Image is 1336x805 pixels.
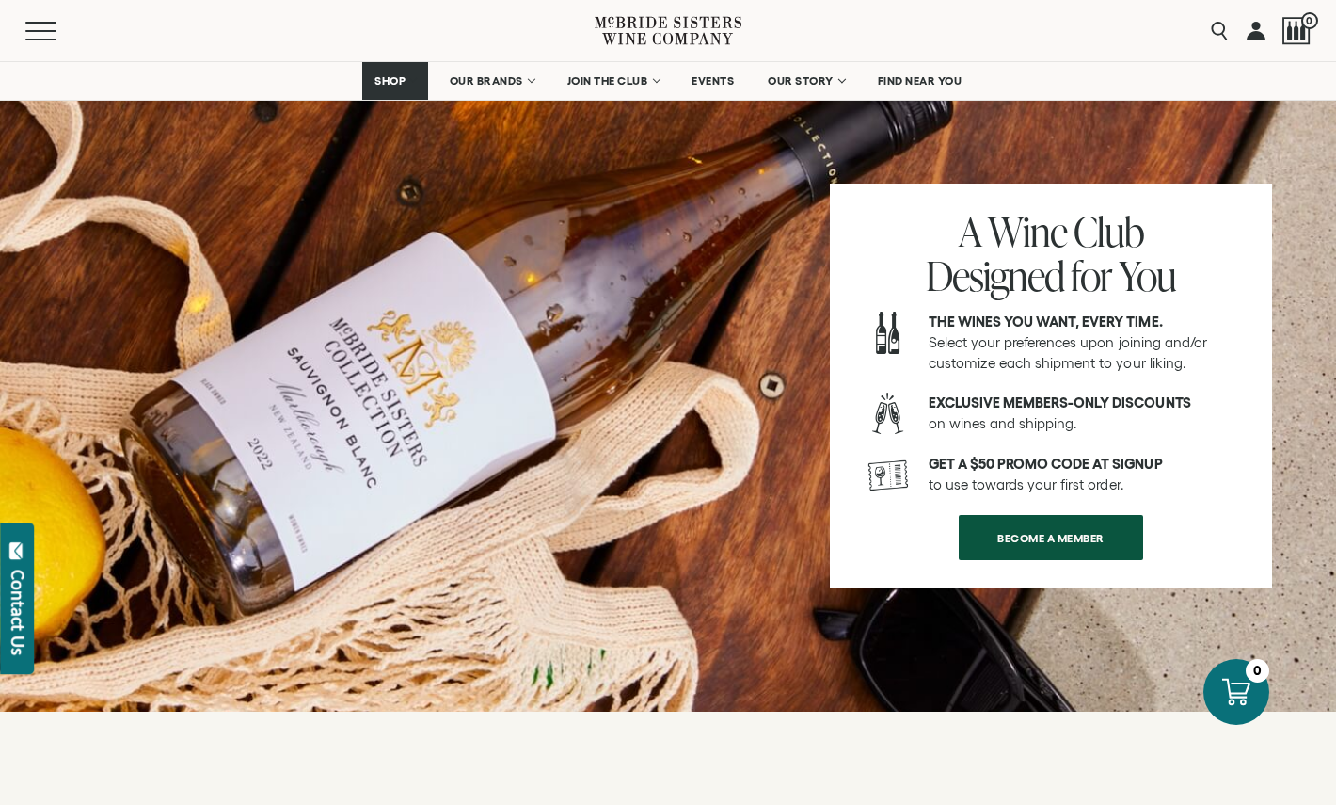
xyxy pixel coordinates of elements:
[555,62,671,100] a: JOIN THE CLUB
[929,314,1163,330] strong: The wines you want, every time.
[959,203,981,259] span: A
[450,74,523,88] span: OUR BRANDS
[988,203,1066,259] span: Wine
[964,520,1137,556] span: BECOME A MEMBER
[929,393,1234,434] p: on wines and shipping.
[1119,248,1175,303] span: You
[567,74,648,88] span: JOIN THE CLUB
[362,62,428,100] a: SHOP
[1246,659,1269,683] div: 0
[929,454,1234,495] p: to use towards your first order.
[679,62,746,100] a: EVENTS
[25,22,93,40] button: Mobile Menu Trigger
[755,62,856,100] a: OUR STORY
[866,62,975,100] a: FIND NEAR YOU
[768,74,834,88] span: OUR STORY
[8,570,27,655] div: Contact Us
[959,515,1143,560] a: BECOME A MEMBER
[878,74,962,88] span: FIND NEAR YOU
[692,74,734,88] span: EVENTS
[374,74,406,88] span: SHOP
[437,62,546,100] a: OUR BRANDS
[929,312,1234,374] p: Select your preferences upon joining and/or customize each shipment to your liking.
[1301,12,1318,29] span: 0
[1071,248,1111,303] span: for
[929,394,1191,411] strong: Exclusive members-only discounts
[929,456,1163,472] strong: GET A $50 PROMO CODE AT SIGNUP
[1074,203,1143,259] span: Club
[926,248,1063,303] span: Designed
